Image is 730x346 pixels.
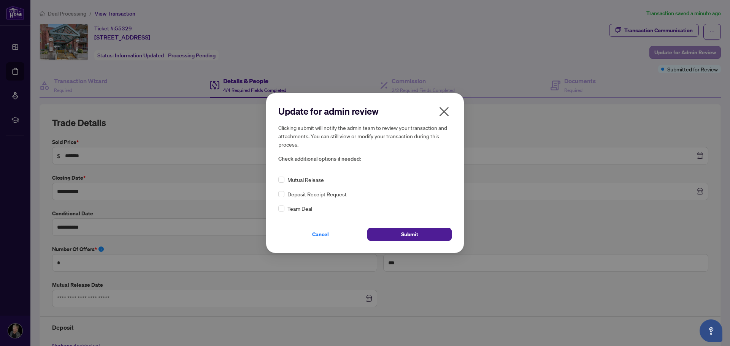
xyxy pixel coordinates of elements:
[438,106,450,118] span: close
[278,123,452,149] h5: Clicking submit will notify the admin team to review your transaction and attachments. You can st...
[278,228,363,241] button: Cancel
[278,155,452,163] span: Check additional options if needed:
[287,190,347,198] span: Deposit Receipt Request
[287,204,312,213] span: Team Deal
[367,228,452,241] button: Submit
[700,319,722,342] button: Open asap
[278,105,452,117] h2: Update for admin review
[287,175,324,184] span: Mutual Release
[401,228,418,240] span: Submit
[312,228,329,240] span: Cancel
